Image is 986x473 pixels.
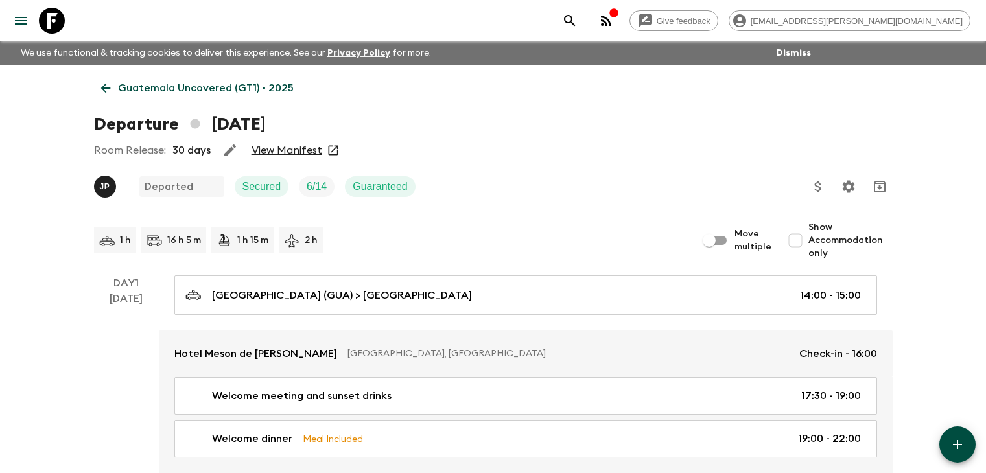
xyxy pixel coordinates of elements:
button: Dismiss [773,44,814,62]
button: Archive (Completed, Cancelled or Unsynced Departures only) [867,174,893,200]
p: Departed [145,179,193,194]
p: 17:30 - 19:00 [801,388,861,404]
a: Welcome dinnerMeal Included19:00 - 22:00 [174,420,877,457]
div: [DATE] [110,291,143,473]
p: Check-in - 16:00 [799,346,877,362]
p: [GEOGRAPHIC_DATA] (GUA) > [GEOGRAPHIC_DATA] [212,288,472,303]
p: 2 h [305,234,318,247]
p: 14:00 - 15:00 [800,288,861,303]
a: Welcome meeting and sunset drinks17:30 - 19:00 [174,377,877,415]
p: Welcome dinner [212,431,292,446]
p: Hotel Meson de [PERSON_NAME] [174,346,337,362]
h1: Departure [DATE] [94,111,266,137]
p: Room Release: [94,143,166,158]
p: 30 days [172,143,211,158]
button: Update Price, Early Bird Discount and Costs [805,174,831,200]
p: [GEOGRAPHIC_DATA], [GEOGRAPHIC_DATA] [347,347,789,360]
p: Welcome meeting and sunset drinks [212,388,392,404]
a: View Manifest [252,144,322,157]
p: 1 h 15 m [237,234,268,247]
p: Guaranteed [353,179,408,194]
p: Guatemala Uncovered (GT1) • 2025 [118,80,294,96]
a: Give feedback [629,10,718,31]
div: Trip Fill [299,176,335,197]
p: We use functional & tracking cookies to deliver this experience. See our for more. [16,41,436,65]
span: Give feedback [650,16,718,26]
div: Secured [235,176,289,197]
div: [EMAIL_ADDRESS][PERSON_NAME][DOMAIN_NAME] [729,10,970,31]
span: Julio Posadas [94,179,119,190]
button: menu [8,8,34,34]
p: Day 1 [94,275,159,291]
span: [EMAIL_ADDRESS][PERSON_NAME][DOMAIN_NAME] [744,16,970,26]
a: Privacy Policy [327,49,390,58]
p: 19:00 - 22:00 [798,431,861,446]
p: 16 h 5 m [167,234,201,247]
p: 6 / 14 [307,179,327,194]
p: Secured [242,179,281,194]
a: [GEOGRAPHIC_DATA] (GUA) > [GEOGRAPHIC_DATA]14:00 - 15:00 [174,275,877,315]
button: search adventures [557,8,583,34]
span: Show Accommodation only [808,221,893,260]
span: Move multiple [734,227,772,253]
a: Guatemala Uncovered (GT1) • 2025 [94,75,301,101]
a: Hotel Meson de [PERSON_NAME][GEOGRAPHIC_DATA], [GEOGRAPHIC_DATA]Check-in - 16:00 [159,330,893,377]
button: Settings [836,174,862,200]
p: Meal Included [303,432,363,446]
p: 1 h [120,234,131,247]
